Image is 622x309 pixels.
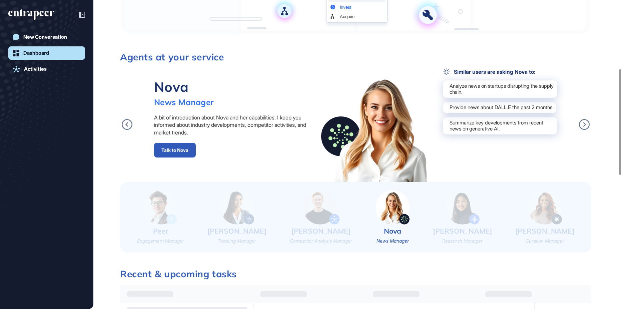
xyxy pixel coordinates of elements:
img: peer-small.png [144,190,178,225]
div: Activities [24,66,47,72]
div: Analyze news on startups disrupting the supply chain. [443,80,557,98]
a: Dashboard [8,46,85,60]
img: reese-small.png [446,190,480,225]
div: Tracking Manager [218,238,256,244]
img: nash-small.png [303,190,340,225]
div: News Manager [154,97,214,107]
div: Similar users are asking Nova to: [443,68,535,75]
div: Dashboard [23,50,49,56]
div: Competitor Analysis Manager [290,238,352,244]
div: A bit of introduction about Nova and her capabilities. I keep you informed about industry develop... [154,114,310,136]
div: [PERSON_NAME] [207,226,266,236]
div: Peer [153,226,168,236]
h3: Agents at your service [120,52,591,62]
div: Nova [384,226,401,236]
h3: Recent & upcoming tasks [120,269,591,279]
div: [PERSON_NAME] [515,226,574,236]
a: Talk to Nova [154,143,196,158]
img: nova-small.png [376,190,410,225]
div: Engagement Manager [137,238,184,244]
div: [PERSON_NAME] [433,226,492,236]
img: curie-small.png [528,190,562,225]
a: Activities [8,62,85,76]
div: News Manager [377,238,409,244]
div: Curation Manager [526,238,564,244]
a: New Conversation [8,30,85,44]
div: Research Manager [442,238,483,244]
div: New Conversation [23,34,67,40]
img: nova-big.png [321,77,432,182]
div: entrapeer-logo [8,9,54,20]
div: [PERSON_NAME] [291,226,351,236]
div: Summarize key developments from recent news on generative AI. [443,117,557,134]
img: tracy-small.png [220,190,254,225]
div: Provide news about DALL.E the past 2 months. [443,102,556,113]
div: Nova [154,78,214,95]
